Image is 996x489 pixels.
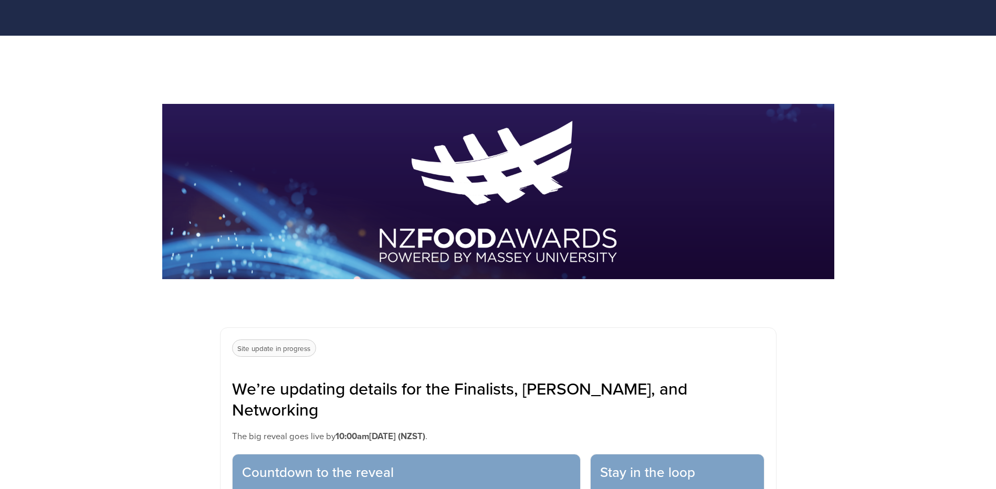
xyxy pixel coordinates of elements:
[600,464,754,481] h3: Stay in the loop
[232,428,764,444] p: The big reveal goes live by .
[232,339,316,357] p: Site update in progress
[242,464,571,481] h3: Countdown to the reveal
[336,430,425,442] strong: 10:00am[DATE] (NZST)
[232,378,764,420] h2: We’re updating details for the Finalists, [PERSON_NAME], and Networking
